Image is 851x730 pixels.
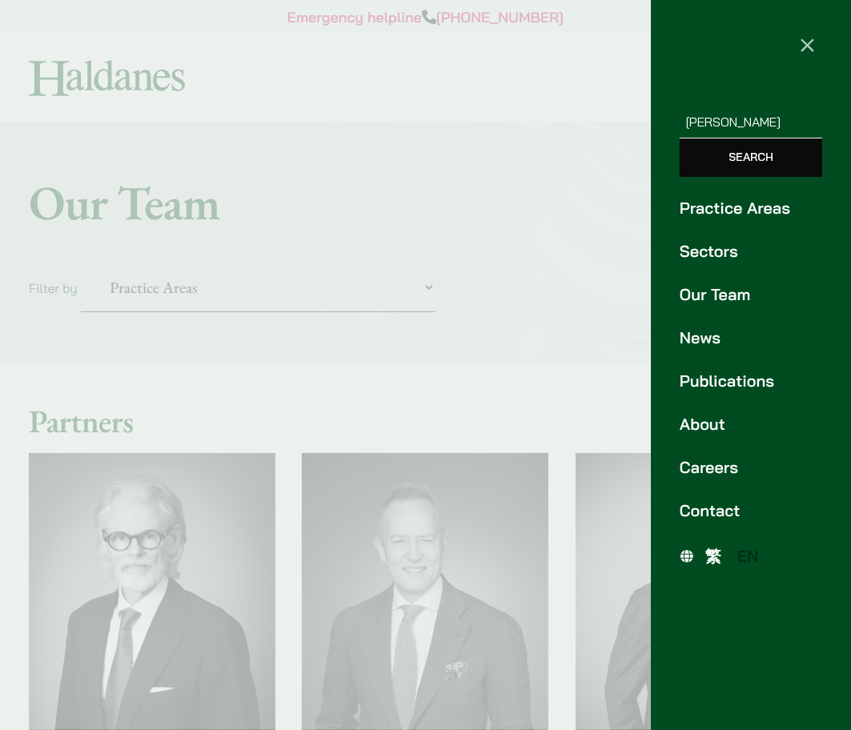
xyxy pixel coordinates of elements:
[680,283,822,307] a: Our Team
[680,326,822,350] a: News
[680,412,822,436] a: About
[680,138,822,177] input: Search
[680,499,822,523] a: Contact
[680,455,822,479] a: Careers
[680,196,822,220] a: Practice Areas
[729,543,767,569] a: EN
[697,543,729,569] a: 繁
[680,369,822,393] a: Publications
[705,546,721,566] span: 繁
[800,27,817,59] span: ×
[737,546,759,566] span: EN
[680,239,822,263] a: Sectors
